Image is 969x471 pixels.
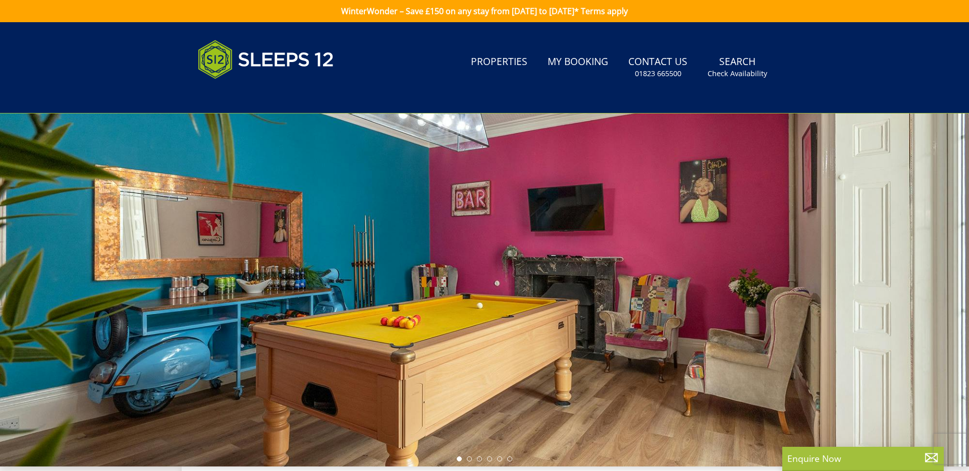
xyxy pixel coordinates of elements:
a: SearchCheck Availability [704,51,771,84]
iframe: Customer reviews powered by Trustpilot [193,91,299,99]
small: 01823 665500 [635,69,681,79]
a: Properties [467,51,531,74]
a: Contact Us01823 665500 [624,51,691,84]
img: Sleeps 12 [198,34,334,85]
small: Check Availability [708,69,767,79]
a: My Booking [544,51,612,74]
p: Enquire Now [787,452,939,465]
